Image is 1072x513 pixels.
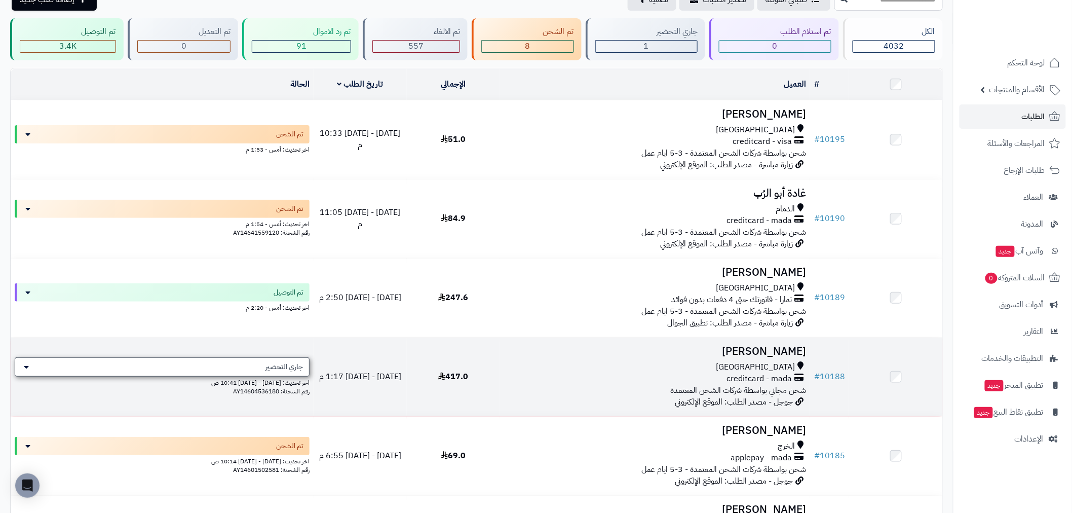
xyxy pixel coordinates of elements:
[15,218,310,229] div: اخر تحديث: أمس - 1:54 م
[504,425,806,436] h3: [PERSON_NAME]
[667,317,793,329] span: زيارة مباشرة - مصدر الطلب: تطبيق الجوال
[814,212,845,225] a: #10190
[960,212,1066,236] a: المدونة
[504,346,806,357] h3: [PERSON_NAME]
[884,40,904,52] span: 4032
[671,294,792,306] span: تمارا - فاتورتك حتى 4 دفعات بدون فوائد
[1024,190,1044,204] span: العملاء
[719,26,831,38] div: تم استلام الطلب
[1015,432,1044,446] span: الإعدادات
[960,239,1066,263] a: وآتس آبجديد
[960,131,1066,156] a: المراجعات والأسئلة
[814,450,820,462] span: #
[233,228,310,237] span: رقم الشحنة: AY14641559120
[814,78,819,90] a: #
[504,108,806,120] h3: [PERSON_NAME]
[274,287,303,298] span: تم التوصيل
[960,185,1066,209] a: العملاء
[525,40,530,52] span: 8
[20,41,116,52] div: 3375
[731,452,792,464] span: applepay - mada
[982,351,1044,365] span: التطبيقات والخدمات
[960,319,1066,344] a: التقارير
[596,41,698,52] div: 1
[670,384,806,396] span: شحن مجاني بواسطة شركات الشحن المعتمدة
[814,133,845,145] a: #10195
[408,40,424,52] span: 557
[716,282,795,294] span: [GEOGRAPHIC_DATA]
[814,371,845,383] a: #10188
[641,226,806,238] span: شحن بواسطة شركات الشحن المعتمدة - 3-5 ايام عمل
[984,378,1044,392] span: تطبيق المتجر
[372,26,461,38] div: تم الالغاء
[296,40,307,52] span: 91
[441,78,466,90] a: الإجمالي
[814,450,845,462] a: #10185
[814,133,820,145] span: #
[584,18,708,60] a: جاري التحضير 1
[137,26,231,38] div: تم التعديل
[960,104,1066,129] a: الطلبات
[960,373,1066,397] a: تطبيق المتجرجديد
[733,136,792,148] span: creditcard - visa
[361,18,470,60] a: تم الالغاء 557
[438,371,468,383] span: 417.0
[841,18,945,60] a: الكل4032
[1022,109,1045,124] span: الطلبات
[481,26,574,38] div: تم الشحن
[675,396,793,408] span: جوجل - مصدر الطلب: الموقع الإلكتروني
[1021,217,1044,231] span: المدونة
[319,291,401,304] span: [DATE] - [DATE] 2:50 م
[290,78,310,90] a: الحالة
[996,246,1015,257] span: جديد
[960,266,1066,290] a: السلات المتروكة0
[595,26,698,38] div: جاري التحضير
[984,271,1045,285] span: السلات المتروكة
[814,291,845,304] a: #10189
[233,387,310,396] span: رقم الشحنة: AY14604536180
[441,212,466,225] span: 84.9
[716,361,795,373] span: [GEOGRAPHIC_DATA]
[441,450,466,462] span: 69.0
[240,18,361,60] a: تم رد الاموال 91
[276,441,303,451] span: تم الشحن
[675,475,793,487] span: جوجل - مصدر الطلب: الموقع الإلكتروني
[1008,56,1045,70] span: لوحة التحكم
[985,380,1004,391] span: جديد
[707,18,841,60] a: تم استلام الطلب 0
[15,377,310,387] div: اخر تحديث: [DATE] - [DATE] 10:41 ص
[973,405,1044,419] span: تطبيق نقاط البيع
[814,212,820,225] span: #
[59,40,76,52] span: 3.4K
[726,215,792,227] span: creditcard - mada
[320,206,400,230] span: [DATE] - [DATE] 11:05 م
[814,371,820,383] span: #
[989,83,1045,97] span: الأقسام والمنتجات
[660,159,793,171] span: زيارة مباشرة - مصدر الطلب: الموقع الإلكتروني
[778,441,795,452] span: الخرج
[252,41,351,52] div: 91
[853,26,936,38] div: الكل
[373,41,460,52] div: 557
[773,40,778,52] span: 0
[641,463,806,475] span: شحن بواسطة شركات الشحن المعتمدة - 3-5 ايام عمل
[960,158,1066,182] a: طلبات الإرجاع
[504,188,806,199] h3: غادة أبو الرُب
[265,362,303,372] span: جاري التحضير
[644,40,649,52] span: 1
[441,133,466,145] span: 51.0
[15,455,310,466] div: اخر تحديث: [DATE] - [DATE] 10:14 ص
[15,302,310,312] div: اخر تحديث: أمس - 2:20 م
[988,136,1045,151] span: المراجعات والأسئلة
[470,18,584,60] a: تم الشحن 8
[15,473,40,498] div: Open Intercom Messenger
[252,26,351,38] div: تم رد الاموال
[776,203,795,215] span: الدمام
[8,18,126,60] a: تم التوصيل 3.4K
[181,40,186,52] span: 0
[1000,298,1044,312] span: أدوات التسويق
[995,244,1044,258] span: وآتس آب
[784,78,806,90] a: العميل
[960,51,1066,75] a: لوحة التحكم
[1004,163,1045,177] span: طلبات الإرجاع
